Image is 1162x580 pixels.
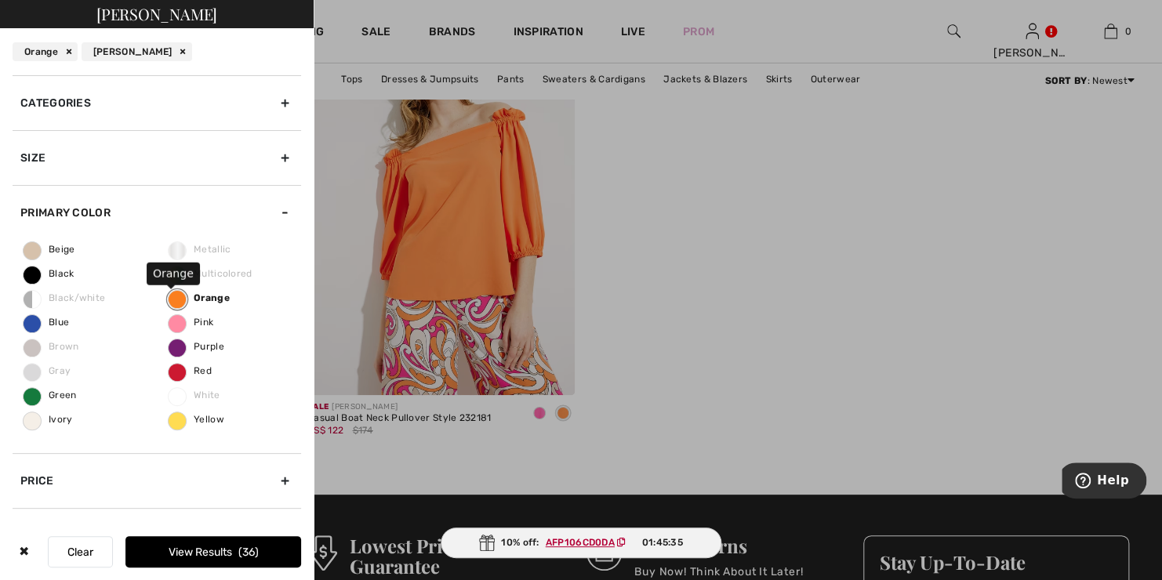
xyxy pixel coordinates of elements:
[169,244,231,255] span: Metallic
[546,537,615,548] ins: AFP106CD0DA
[169,341,224,352] span: Purple
[169,292,230,303] span: Orange
[13,75,301,130] div: Categories
[13,130,301,185] div: Size
[169,268,252,279] span: Multicolored
[169,317,213,328] span: Pink
[147,262,200,285] div: Orange
[24,390,77,401] span: Green
[24,317,69,328] span: Blue
[24,244,75,255] span: Beige
[238,546,259,559] span: 36
[24,341,79,352] span: Brown
[641,535,682,549] span: 01:45:35
[13,536,35,567] div: ✖
[13,42,78,61] div: Orange
[169,365,212,376] span: Red
[24,268,74,279] span: Black
[13,453,301,508] div: Price
[125,536,301,567] button: View Results36
[13,185,301,240] div: Primary Color
[82,42,192,61] div: [PERSON_NAME]
[479,535,495,551] img: Gift.svg
[169,414,224,425] span: Yellow
[48,536,113,567] button: Clear
[441,527,721,558] div: 10% off:
[24,365,71,376] span: Gray
[1062,462,1146,502] iframe: Opens a widget where you can find more information
[24,292,105,303] span: Black/white
[13,508,301,563] div: Sale
[24,414,73,425] span: Ivory
[169,390,220,401] span: White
